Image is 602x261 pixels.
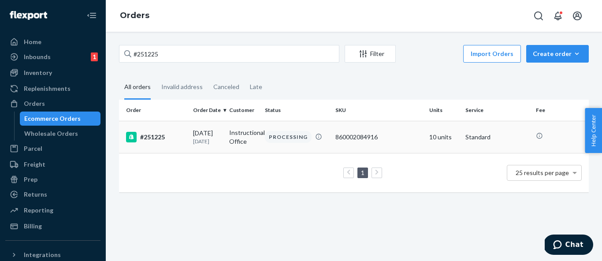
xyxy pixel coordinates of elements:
[119,45,339,63] input: Search orders
[526,45,589,63] button: Create order
[332,100,426,121] th: SKU
[24,52,51,61] div: Inbounds
[83,7,100,24] button: Close Navigation
[24,84,71,93] div: Replenishments
[5,187,100,201] a: Returns
[5,172,100,186] a: Prep
[533,49,582,58] div: Create order
[161,75,203,98] div: Invalid address
[463,45,521,63] button: Import Orders
[250,75,262,98] div: Late
[24,206,53,215] div: Reporting
[5,142,100,156] a: Parcel
[24,160,45,169] div: Freight
[5,157,100,172] a: Freight
[226,121,262,153] td: Instructional Office
[426,121,462,153] td: 10 units
[5,203,100,217] a: Reporting
[5,50,100,64] a: Inbounds1
[193,138,222,145] p: [DATE]
[213,75,239,98] div: Canceled
[24,250,61,259] div: Integrations
[549,7,567,25] button: Open notifications
[24,175,37,184] div: Prep
[359,169,366,176] a: Page 1 is your current page
[126,132,186,142] div: #251225
[10,11,47,20] img: Flexport logo
[24,144,42,153] div: Parcel
[465,133,529,142] p: Standard
[516,169,569,176] span: 25 results per page
[190,100,226,121] th: Order Date
[569,7,586,25] button: Open account menu
[345,45,396,63] button: Filter
[113,3,156,29] ol: breadcrumbs
[530,7,547,25] button: Open Search Box
[532,100,589,121] th: Fee
[265,131,312,143] div: PROCESSING
[193,129,222,145] div: [DATE]
[24,129,78,138] div: Wholesale Orders
[20,127,101,141] a: Wholesale Orders
[24,114,81,123] div: Ecommerce Orders
[124,75,151,100] div: All orders
[24,37,41,46] div: Home
[5,66,100,80] a: Inventory
[24,99,45,108] div: Orders
[229,106,258,114] div: Customer
[24,222,42,231] div: Billing
[345,49,395,58] div: Filter
[24,68,52,77] div: Inventory
[5,219,100,233] a: Billing
[545,235,593,257] iframe: Opens a widget where you can chat to one of our agents
[462,100,532,121] th: Service
[5,35,100,49] a: Home
[119,100,190,121] th: Order
[24,190,47,199] div: Returns
[261,100,332,121] th: Status
[5,97,100,111] a: Orders
[585,108,602,153] button: Help Center
[426,100,462,121] th: Units
[20,112,101,126] a: Ecommerce Orders
[335,133,422,142] div: 860002084916
[91,52,98,61] div: 1
[120,11,149,20] a: Orders
[5,82,100,96] a: Replenishments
